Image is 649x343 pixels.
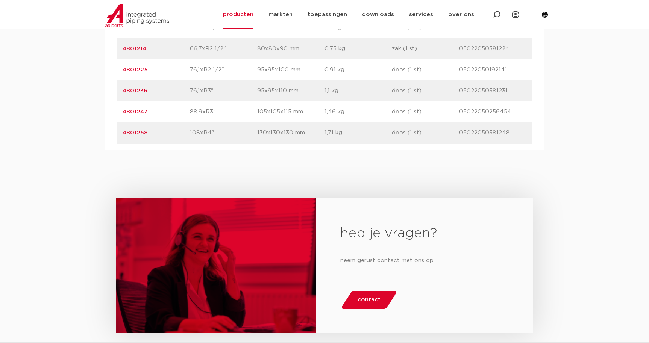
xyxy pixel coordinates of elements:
p: 88,9xR3" [190,107,257,116]
p: neem gerust contact met ons op [340,255,509,267]
a: 4801236 [123,88,147,94]
p: 105x105x115 mm [257,107,324,116]
p: 76,1xR2 1/2" [190,65,257,74]
span: contact [358,294,381,306]
p: doos (1 st) [392,128,459,138]
p: 76,1xR3" [190,86,257,95]
p: zak (1 st) [392,44,459,53]
a: contact [340,291,397,309]
p: 0,91 kg [324,65,392,74]
p: doos (1 st) [392,107,459,116]
a: 4801214 [123,46,146,51]
p: 0,75 kg [324,44,392,53]
a: 4801225 [123,67,148,73]
h2: heb je vragen? [340,225,509,243]
p: 1,71 kg [324,128,392,138]
p: 80x80x90 mm [257,44,324,53]
p: 66,7xR2 1/2" [190,44,257,53]
p: 05022050381231 [459,86,526,95]
a: 4801258 [123,130,148,136]
p: 1,1 kg [324,86,392,95]
p: 95x95x100 mm [257,65,324,74]
p: doos (1 st) [392,65,459,74]
p: 05022050192141 [459,65,526,74]
p: 05022050381248 [459,128,526,138]
a: 4801247 [123,109,147,115]
p: doos (1 st) [392,86,459,95]
p: 05022050256454 [459,107,526,116]
p: 95x95x110 mm [257,86,324,95]
p: 130x130x130 mm [257,128,324,138]
p: 108xR4" [190,128,257,138]
p: 1,46 kg [324,107,392,116]
p: 05022050381224 [459,44,526,53]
